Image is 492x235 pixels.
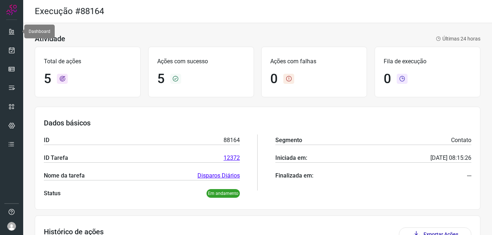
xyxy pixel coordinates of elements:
p: Contato [451,136,471,145]
p: Total de ações [44,57,132,66]
p: Nome da tarefa [44,171,85,180]
h3: Dados básicos [44,119,471,127]
h1: 0 [384,71,391,87]
p: ID [44,136,49,145]
p: Finalizada em: [275,171,313,180]
h3: Atividade [35,34,65,43]
p: Iniciada em: [275,154,307,162]
p: Ações com falhas [270,57,358,66]
p: Em andamento [207,189,240,198]
h2: Execução #88164 [35,6,104,17]
p: [DATE] 08:15:26 [430,154,471,162]
p: Status [44,189,61,198]
img: Logo [6,4,17,15]
h1: 5 [157,71,164,87]
span: Dashboard [29,29,50,34]
p: --- [467,171,471,180]
p: 88164 [224,136,240,145]
p: Segmento [275,136,302,145]
a: Disparos Diários [197,171,240,180]
p: Fila de execução [384,57,471,66]
a: 12372 [224,154,240,162]
h1: 0 [270,71,278,87]
p: Últimas 24 horas [436,35,480,43]
p: ID Tarefa [44,154,68,162]
p: Ações com sucesso [157,57,245,66]
h1: 5 [44,71,51,87]
img: avatar-user-boy.jpg [7,222,16,231]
